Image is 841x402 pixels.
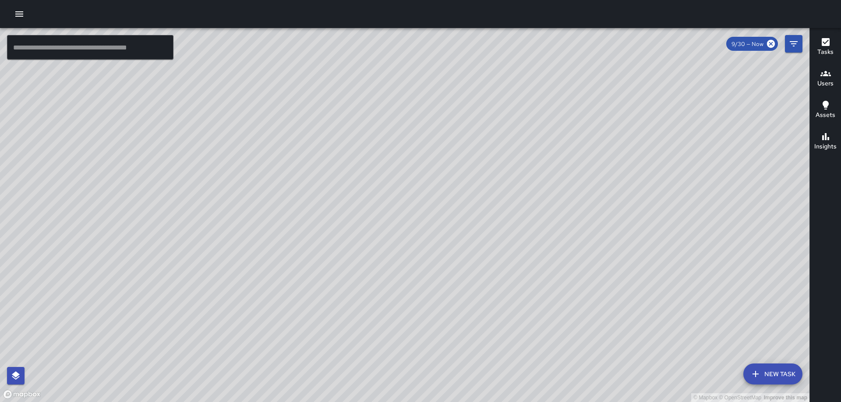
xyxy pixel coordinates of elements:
h6: Users [817,79,834,88]
div: 9/30 — Now [726,37,778,51]
button: Tasks [810,32,841,63]
button: Users [810,63,841,95]
button: Insights [810,126,841,158]
h6: Assets [816,110,835,120]
button: Filters [785,35,802,53]
h6: Tasks [817,47,834,57]
span: 9/30 — Now [726,40,769,48]
button: New Task [743,363,802,384]
h6: Insights [814,142,837,152]
button: Assets [810,95,841,126]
